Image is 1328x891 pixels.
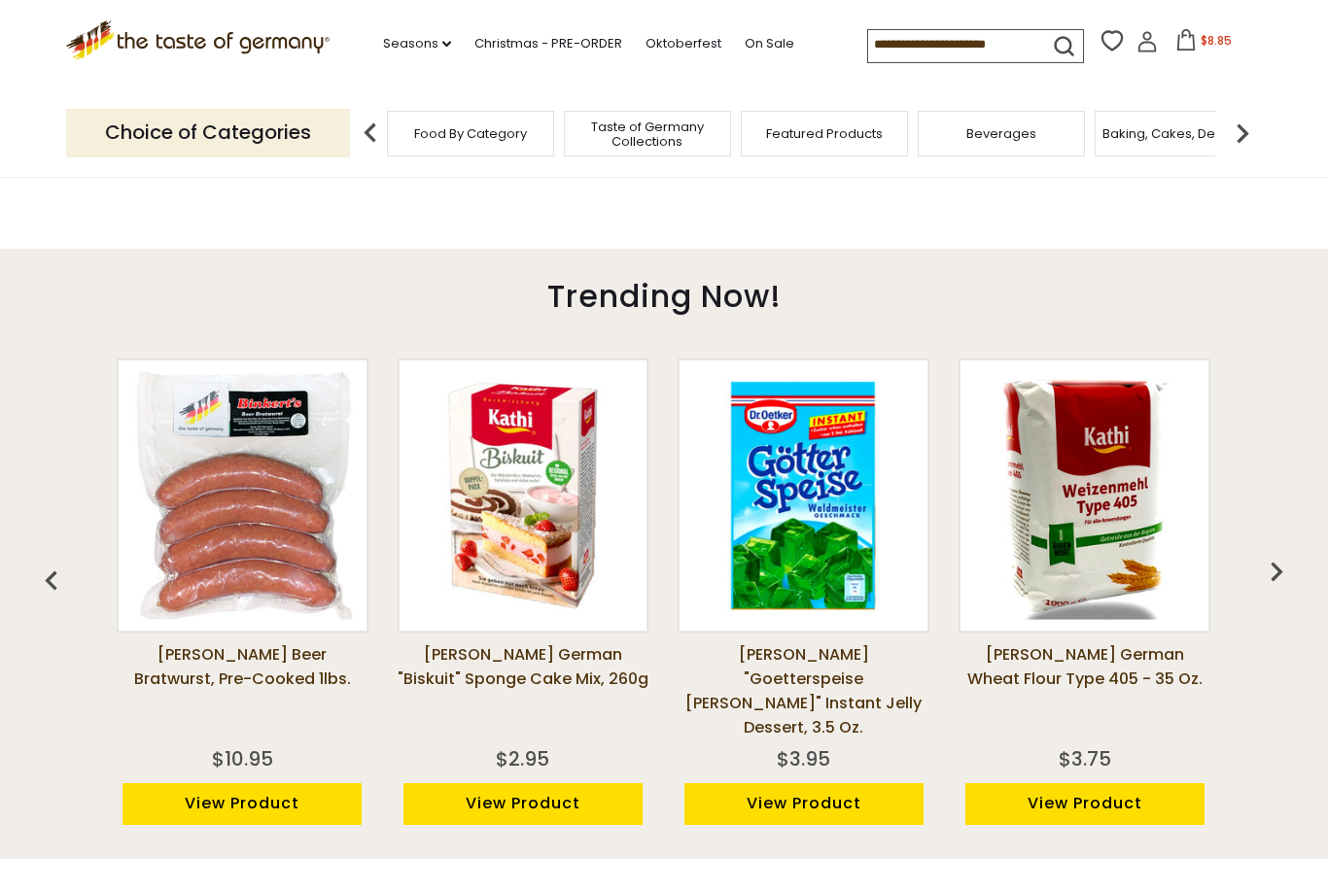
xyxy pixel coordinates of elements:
[684,783,924,825] a: View Product
[117,642,368,739] a: [PERSON_NAME] Beer Bratwurst, Pre-Cooked 1lbs.
[1201,32,1232,49] span: $8.85
[122,783,362,825] a: View Product
[1162,29,1244,58] button: $8.85
[400,371,647,619] img: Kathi German
[351,114,390,153] img: previous arrow
[40,249,1288,334] div: Trending Now!
[678,642,929,739] a: [PERSON_NAME] "Goetterspeise [PERSON_NAME]" Instant Jelly Dessert, 3.5 oz.
[403,783,643,825] a: View Product
[570,120,725,149] a: Taste of Germany Collections
[766,126,883,141] a: Featured Products
[680,371,927,619] img: Dr. Oetker
[496,744,549,773] div: $2.95
[66,109,350,156] p: Choice of Categories
[745,33,794,54] a: On Sale
[777,744,830,773] div: $3.95
[1257,552,1296,591] img: previous arrow
[965,783,1205,825] a: View Product
[961,371,1208,619] img: Kathi German Wheat Flour Type 405 - 35 oz.
[32,562,71,600] img: previous arrow
[383,33,451,54] a: Seasons
[414,126,527,141] a: Food By Category
[646,33,721,54] a: Oktoberfest
[398,642,649,739] a: [PERSON_NAME] German "Biskuit" Sponge Cake Mix, 260g
[474,33,622,54] a: Christmas - PRE-ORDER
[1223,114,1262,153] img: next arrow
[1059,744,1111,773] div: $3.75
[966,126,1036,141] a: Beverages
[119,371,367,619] img: Binkert's Beer Bratwurst, Pre-Cooked 1lbs.
[212,744,273,773] div: $10.95
[959,642,1210,739] a: [PERSON_NAME] German Wheat Flour Type 405 - 35 oz.
[1102,126,1253,141] a: Baking, Cakes, Desserts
